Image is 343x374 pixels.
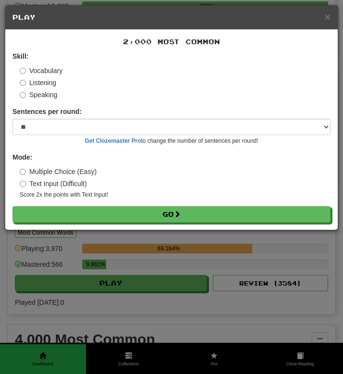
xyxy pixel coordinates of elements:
span: × [325,11,331,22]
label: Text Input (Difficult) [20,179,87,188]
small: Score 2x the points with Text Input ! [20,191,331,199]
label: Listening [20,78,56,87]
input: Listening [20,80,26,86]
input: Multiple Choice (Easy) [20,169,26,175]
h5: Play [12,12,331,22]
input: Vocabulary [20,68,26,74]
button: Go [12,206,331,223]
input: Speaking [20,92,26,98]
span: 2,000 Most Common [123,37,220,46]
button: Close [325,12,331,22]
strong: Skill: [12,52,28,60]
label: Vocabulary [20,66,62,75]
small: to change the number of sentences per round! [12,137,331,145]
label: Speaking [20,90,57,100]
label: Multiple Choice (Easy) [20,167,97,176]
input: Text Input (Difficult) [20,181,26,187]
strong: Mode: [12,153,32,161]
a: Get Clozemaster Pro [85,137,141,144]
label: Sentences per round: [12,107,82,116]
